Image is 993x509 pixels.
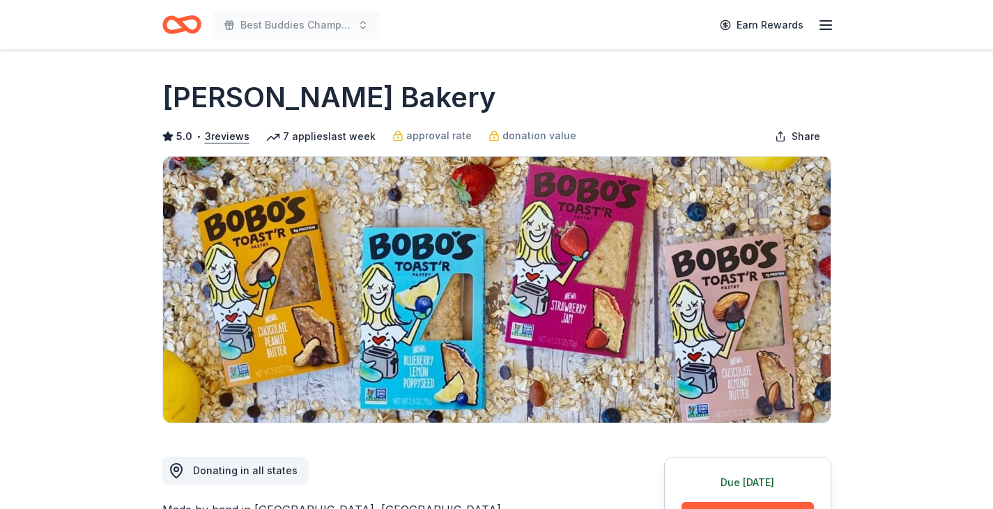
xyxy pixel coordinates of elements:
[764,123,831,150] button: Share
[213,11,380,39] button: Best Buddies Champion of the Year: [GEOGRAPHIC_DATA], [GEOGRAPHIC_DATA]
[711,13,812,38] a: Earn Rewards
[162,8,201,41] a: Home
[266,128,376,145] div: 7 applies last week
[193,464,298,476] span: Donating in all states
[205,128,249,145] button: 3reviews
[488,127,576,144] a: donation value
[792,128,820,145] span: Share
[392,127,472,144] a: approval rate
[176,128,192,145] span: 5.0
[240,17,352,33] span: Best Buddies Champion of the Year: [GEOGRAPHIC_DATA], [GEOGRAPHIC_DATA]
[162,78,496,117] h1: [PERSON_NAME] Bakery
[196,131,201,142] span: •
[502,127,576,144] span: donation value
[163,157,831,423] img: Image for Bobo's Bakery
[406,127,472,144] span: approval rate
[682,474,814,491] div: Due [DATE]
